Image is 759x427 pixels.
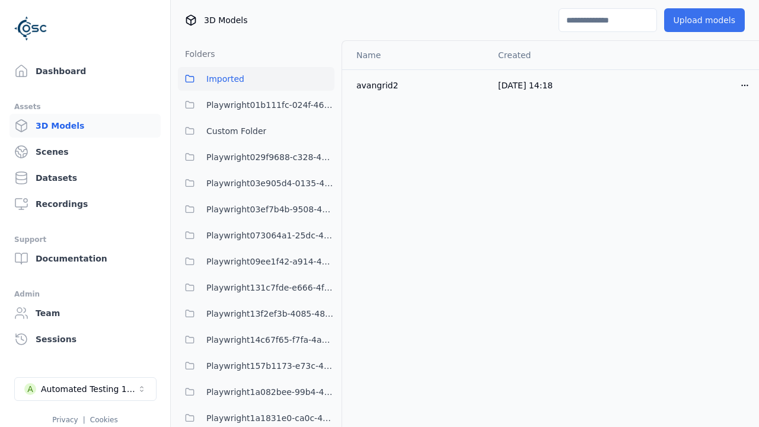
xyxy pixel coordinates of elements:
span: Playwright03ef7b4b-9508-47f0-8afd-5e0ec78663fc [206,202,334,216]
a: Dashboard [9,59,161,83]
button: Playwright01b111fc-024f-466d-9bae-c06bfb571c6d [178,93,334,117]
span: Playwright14c67f65-f7fa-4a69-9dce-fa9a259dcaa1 [206,333,334,347]
th: Created [489,41,623,69]
button: Playwright073064a1-25dc-42be-bd5d-9b023c0ea8dd [178,224,334,247]
span: Playwright1a1831e0-ca0c-4e14-bc08-f87064ef1ded [206,411,334,425]
span: Playwright1a082bee-99b4-4375-8133-1395ef4c0af5 [206,385,334,399]
button: Playwright13f2ef3b-4085-48b8-a429-2a4839ebbf05 [178,302,334,326]
h3: Folders [178,48,215,60]
button: Playwright029f9688-c328-482d-9c42-3b0c529f8514 [178,145,334,169]
a: Privacy [52,416,78,424]
button: Playwright03ef7b4b-9508-47f0-8afd-5e0ec78663fc [178,197,334,221]
a: Recordings [9,192,161,216]
div: Admin [14,287,156,301]
div: Support [14,232,156,247]
a: Sessions [9,327,161,351]
span: Playwright157b1173-e73c-4808-a1ac-12e2e4cec217 [206,359,334,373]
span: Custom Folder [206,124,266,138]
th: Name [342,41,489,69]
img: Logo [14,12,47,45]
div: Assets [14,100,156,114]
span: Imported [206,72,244,86]
a: Scenes [9,140,161,164]
button: Playwright157b1173-e73c-4808-a1ac-12e2e4cec217 [178,354,334,378]
span: Playwright073064a1-25dc-42be-bd5d-9b023c0ea8dd [206,228,334,243]
button: Playwright14c67f65-f7fa-4a69-9dce-fa9a259dcaa1 [178,328,334,352]
a: Cookies [90,416,118,424]
a: Datasets [9,166,161,190]
span: Playwright03e905d4-0135-4922-94e2-0c56aa41bf04 [206,176,334,190]
div: A [24,383,36,395]
div: avangrid2 [356,79,479,91]
button: Playwright09ee1f42-a914-43b3-abf1-e7ca57cf5f96 [178,250,334,273]
button: Playwright03e905d4-0135-4922-94e2-0c56aa41bf04 [178,171,334,195]
button: Playwright1a082bee-99b4-4375-8133-1395ef4c0af5 [178,380,334,404]
span: | [83,416,85,424]
button: Imported [178,67,334,91]
span: Playwright13f2ef3b-4085-48b8-a429-2a4839ebbf05 [206,307,334,321]
span: Playwright131c7fde-e666-4f3e-be7e-075966dc97bc [206,281,334,295]
button: Select a workspace [14,377,157,401]
button: Custom Folder [178,119,334,143]
button: Playwright131c7fde-e666-4f3e-be7e-075966dc97bc [178,276,334,299]
button: Upload models [664,8,745,32]
a: Documentation [9,247,161,270]
span: 3D Models [204,14,247,26]
span: Playwright029f9688-c328-482d-9c42-3b0c529f8514 [206,150,334,164]
span: Playwright09ee1f42-a914-43b3-abf1-e7ca57cf5f96 [206,254,334,269]
div: Automated Testing 1 - Playwright [41,383,137,395]
span: Playwright01b111fc-024f-466d-9bae-c06bfb571c6d [206,98,334,112]
span: [DATE] 14:18 [498,81,553,90]
a: 3D Models [9,114,161,138]
a: Team [9,301,161,325]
